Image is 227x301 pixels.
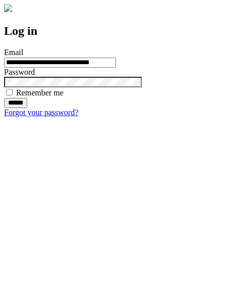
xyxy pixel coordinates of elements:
[4,4,12,12] img: logo-4e3dc11c47720685a147b03b5a06dd966a58ff35d612b21f08c02c0306f2b779.png
[4,24,223,38] h2: Log in
[16,88,64,97] label: Remember me
[4,108,78,117] a: Forgot your password?
[4,48,23,57] label: Email
[4,68,35,76] label: Password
